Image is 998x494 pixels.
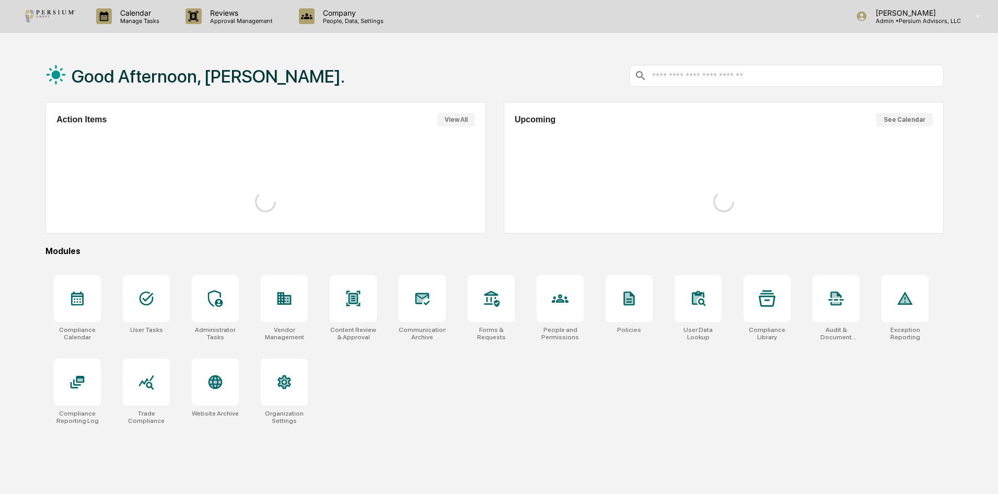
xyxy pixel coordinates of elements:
[261,410,308,424] div: Organization Settings
[399,326,446,341] div: Communications Archive
[867,17,961,25] p: Admin • Persium Advisors, LLC
[468,326,515,341] div: Forms & Requests
[876,113,933,127] button: See Calendar
[25,10,75,22] img: logo
[72,66,345,87] h1: Good Afternoon, [PERSON_NAME].
[112,8,165,17] p: Calendar
[330,326,377,341] div: Content Review & Approval
[202,17,278,25] p: Approval Management
[675,326,722,341] div: User Data Lookup
[56,115,107,124] h2: Action Items
[130,326,163,334] div: User Tasks
[315,17,389,25] p: People, Data, Settings
[54,410,101,424] div: Compliance Reporting Log
[45,246,944,256] div: Modules
[881,326,929,341] div: Exception Reporting
[744,326,791,341] div: Compliance Library
[54,326,101,341] div: Compliance Calendar
[813,326,860,341] div: Audit & Document Logs
[192,410,239,417] div: Website Archive
[202,8,278,17] p: Reviews
[617,326,641,334] div: Policies
[515,115,555,124] h2: Upcoming
[261,326,308,341] div: Vendor Management
[537,326,584,341] div: People and Permissions
[315,8,389,17] p: Company
[437,113,475,127] button: View All
[867,8,961,17] p: [PERSON_NAME]
[112,17,165,25] p: Manage Tasks
[123,410,170,424] div: Trade Compliance
[192,326,239,341] div: Administrator Tasks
